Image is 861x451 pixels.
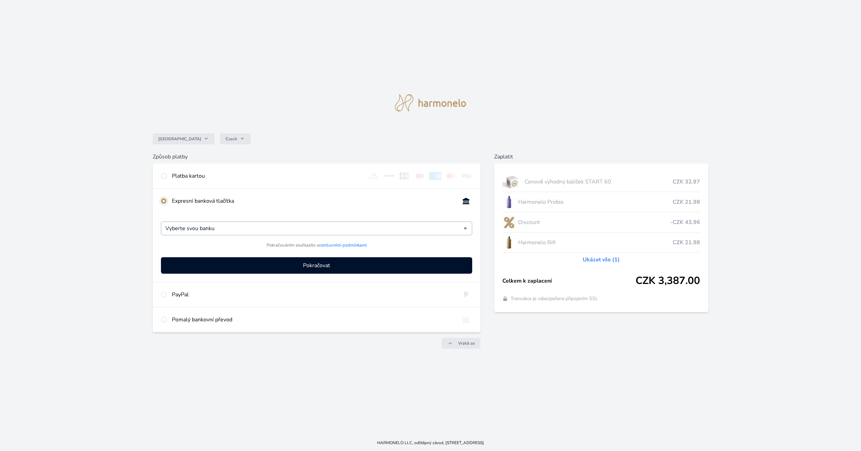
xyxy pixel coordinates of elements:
img: bankTransfer_IBAN.svg [460,316,473,324]
img: visa.svg [460,172,473,180]
span: Cenově výhodný balíček START 60 [525,178,673,186]
img: discount-lo.png [502,214,515,231]
span: Celkem k zaplacení [502,277,636,285]
h6: Zaplatit [494,153,708,161]
div: PayPal [172,290,454,299]
button: [GEOGRAPHIC_DATA] [153,133,214,144]
div: Expresní banková tlačítka [172,197,454,205]
span: CZK 21.98 [673,238,700,247]
img: discover.svg [383,172,395,180]
img: logo.svg [395,94,466,111]
img: CLEAN_PROBIO_se_stinem_x-lo.jpg [502,193,515,211]
div: Pomalý bankovní převod [172,316,454,324]
img: jcb.svg [398,172,411,180]
button: Czech [220,133,251,144]
a: Ukázat vše (1) [583,256,620,264]
button: Pokračovat [161,257,473,274]
h6: Způsob platby [153,153,481,161]
img: onlineBanking_CZ.svg [460,197,473,205]
span: [GEOGRAPHIC_DATA] [158,136,201,142]
span: Transakce je zabezpečena připojením SSL [511,295,598,302]
a: Vrátit se [442,338,480,349]
span: -CZK 43.96 [670,218,700,226]
img: mc.svg [444,172,457,180]
div: Vyberte svou banku [161,222,473,235]
div: Platba kartou [172,172,362,180]
span: Czech [225,136,237,142]
img: start.jpg [502,173,522,190]
span: CZK 3,387.00 [636,275,700,287]
span: Vrátit se [458,341,475,346]
span: Harmonelo Bifi [518,238,673,247]
span: Pokračovat [303,261,330,270]
img: diners.svg [367,172,380,180]
span: Pokračováním souhlasíte se [267,242,367,249]
a: smluvními podmínkami [321,242,367,248]
span: Discount [518,218,670,226]
img: maestro.svg [414,172,426,180]
span: Harmonelo Probio [518,198,673,206]
span: CZK 32.97 [673,178,700,186]
img: paypal.svg [460,290,473,299]
input: Hledat... [165,224,464,233]
span: CZK 21.98 [673,198,700,206]
img: CLEAN_BIFI_se_stinem_x-lo.jpg [502,234,515,251]
img: amex.svg [429,172,442,180]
